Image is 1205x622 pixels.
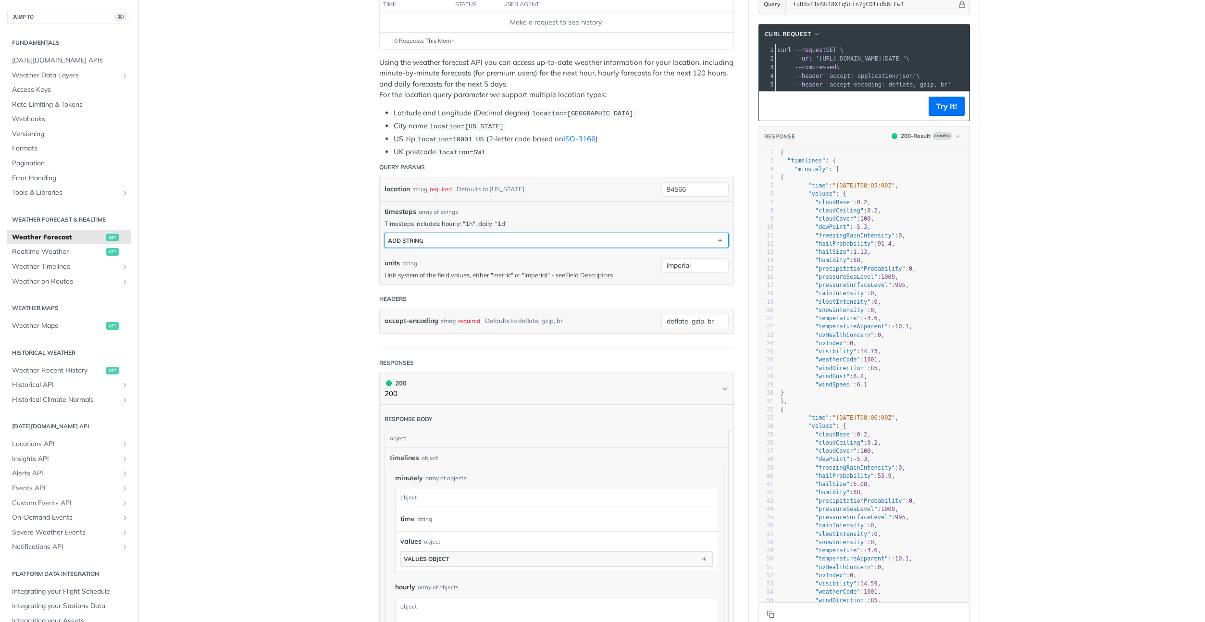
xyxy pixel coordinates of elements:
[404,555,449,562] div: values object
[932,132,952,140] span: Example
[759,149,774,157] div: 1
[12,262,119,272] span: Weather Timelines
[7,53,131,68] a: [DATE][DOMAIN_NAME] APIs
[394,37,455,45] span: 0 Requests This Month
[121,470,129,477] button: Show subpages for Alerts API
[759,381,774,389] div: 29
[860,448,871,454] span: 100
[853,257,860,263] span: 88
[815,373,850,380] span: "windGust"
[7,230,131,245] a: Weather Forecastget
[379,359,414,367] div: Responses
[795,55,812,62] span: --url
[759,422,774,430] div: 34
[781,149,784,156] span: {
[832,182,895,189] span: "[DATE]T08:05:00Z"
[815,332,874,338] span: "uvHealthConcern"
[121,455,129,463] button: Show subpages for Insights API
[857,431,867,438] span: 0.2
[781,381,868,388] span: :
[781,340,857,347] span: : ,
[385,182,410,196] label: location
[7,585,131,599] a: Integrating your Flight Schedule
[778,55,910,62] span: \
[815,431,853,438] span: "cloudBase"
[532,110,634,117] span: location=[GEOGRAPHIC_DATA]
[892,323,895,330] span: -
[12,366,104,375] span: Weather Recent History
[867,315,878,322] span: 3.6
[12,85,129,95] span: Access Keys
[7,10,131,24] button: JUMP TO⌘/
[815,232,895,239] span: "freezingRainIntensity"
[759,182,774,190] div: 5
[870,290,874,297] span: 0
[761,29,824,39] button: cURL Request
[781,207,882,214] span: : ,
[12,380,119,390] span: Historical API
[379,57,734,100] p: Using the weather forecast API you can access up-to-date weather information for your location, i...
[7,68,131,83] a: Weather Data LayersShow subpages for Weather Data Layers
[795,47,826,53] span: --request
[759,240,774,248] div: 12
[781,290,878,297] span: : ,
[781,406,784,413] span: {
[898,232,902,239] span: 0
[781,414,899,421] span: : ,
[121,485,129,492] button: Show subpages for Events API
[764,132,795,141] button: RESPONSE
[106,322,119,330] span: get
[759,373,774,381] div: 28
[787,157,825,164] span: "timelines"
[12,601,129,611] span: Integrating your Stations Data
[7,156,131,171] a: Pagination
[759,223,774,231] div: 10
[864,356,878,363] span: 1001
[815,381,853,388] span: "windSpeed"
[778,47,792,53] span: curl
[7,112,131,126] a: Webhooks
[759,298,774,306] div: 19
[853,373,864,380] span: 6.8
[759,63,775,72] div: 3
[7,171,131,186] a: Error Handling
[815,207,864,214] span: "cloudCeiling"
[7,274,131,289] a: Weather on RoutesShow subpages for Weather on Routes
[781,389,784,396] span: }
[778,73,920,79] span: \
[853,224,857,230] span: -
[12,188,119,198] span: Tools & Libraries
[7,304,131,312] h2: Weather Maps
[781,240,895,247] span: : ,
[778,47,844,53] span: GET \
[565,271,613,279] a: Field Descriptors
[826,73,917,79] span: 'accept: application/json'
[781,323,913,330] span: : ,
[795,64,837,71] span: --compressed
[892,133,897,139] span: 200
[759,323,774,331] div: 22
[759,80,775,89] div: 5
[12,454,119,464] span: Insights API
[419,208,458,216] div: array of strings
[781,190,846,197] span: : {
[7,452,131,466] a: Insights APIShow subpages for Insights API
[781,456,871,462] span: : ,
[864,315,867,322] span: -
[781,224,871,230] span: : ,
[386,380,392,386] span: 200
[458,314,480,328] div: required
[895,282,906,288] span: 995
[781,215,874,222] span: : ,
[815,307,867,313] span: "snowIntensity"
[402,259,417,268] div: string
[7,466,131,481] a: Alerts APIShow subpages for Alerts API
[794,166,829,173] span: "minutely"
[106,234,119,241] span: get
[7,363,131,378] a: Weather Recent Historyget
[759,199,774,207] div: 7
[759,447,774,455] div: 37
[808,190,836,197] span: "values"
[7,525,131,540] a: Severe Weather EventsShow subpages for Severe Weather Events
[12,100,129,110] span: Rate Limiting & Tokens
